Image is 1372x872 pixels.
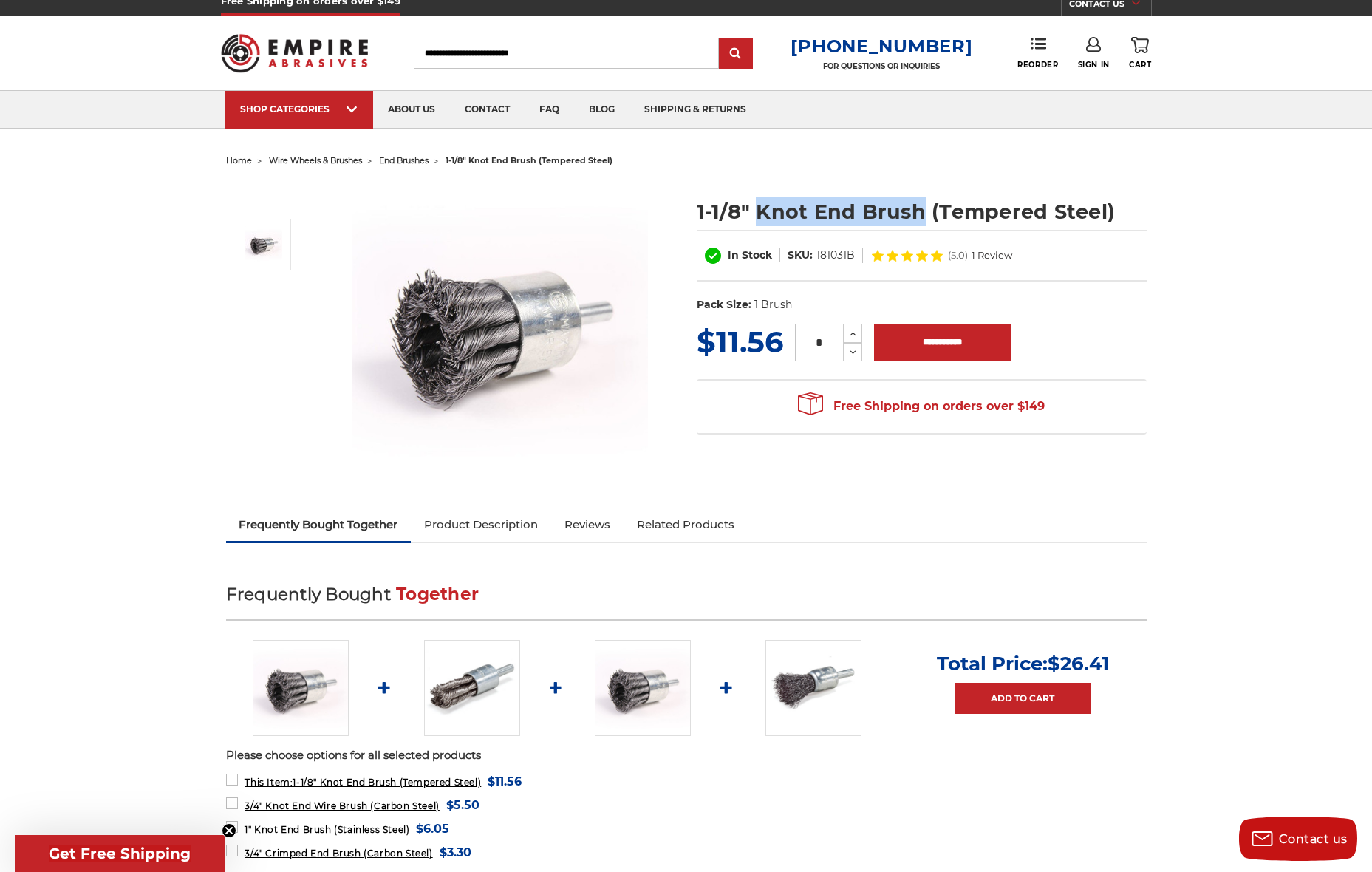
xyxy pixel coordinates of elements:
[446,155,612,166] span: 1-1/8" knot end brush (tempered steel)
[440,842,471,862] span: $3.30
[624,508,748,541] a: Related Products
[816,248,855,263] dd: 181031B
[416,819,449,839] span: $6.05
[955,683,1091,714] a: Add to Cart
[937,652,1109,675] p: Total Price:
[1048,652,1109,675] span: $26.41
[488,771,522,791] span: $11.56
[788,248,813,263] dt: SKU:
[972,251,1012,260] span: 1 Review
[49,845,191,862] span: Get Free Shipping
[1017,37,1058,69] a: Reorder
[221,24,369,82] img: Empire Abrasives
[352,182,648,477] img: Knotted End Brush
[551,508,624,541] a: Reviews
[226,584,391,604] span: Frequently Bought
[226,155,252,166] a: home
[697,197,1147,226] h1: 1-1/8" Knot End Brush (Tempered Steel)
[697,297,751,313] dt: Pack Size:
[245,777,293,788] strong: This Item:
[411,508,551,541] a: Product Description
[1279,832,1348,846] span: Contact us
[269,155,362,166] a: wire wheels & brushes
[396,584,479,604] span: Together
[629,91,761,129] a: shipping & returns
[253,640,349,736] img: Knotted End Brush
[1078,60,1110,69] span: Sign In
[446,795,479,815] span: $5.50
[245,226,282,263] img: Knotted End Brush
[728,248,772,262] span: In Stock
[754,297,792,313] dd: 1 Brush
[1129,37,1151,69] a: Cart
[1017,60,1058,69] span: Reorder
[245,824,409,835] span: 1" Knot End Brush (Stainless Steel)
[373,91,450,129] a: about us
[15,835,225,872] div: Get Free ShippingClose teaser
[525,91,574,129] a: faq
[791,61,972,71] p: FOR QUESTIONS OR INQUIRIES
[791,35,972,57] a: [PHONE_NUMBER]
[245,800,439,811] span: 3/4" Knot End Wire Brush (Carbon Steel)
[697,324,783,360] span: $11.56
[721,39,751,69] input: Submit
[226,508,412,541] a: Frequently Bought Together
[245,848,432,859] span: 3/4" Crimped End Brush (Carbon Steel)
[226,747,1147,764] p: Please choose options for all selected products
[798,392,1045,421] span: Free Shipping on orders over $149
[1239,817,1357,861] button: Contact us
[245,777,481,788] span: 1-1/8" Knot End Brush (Tempered Steel)
[450,91,525,129] a: contact
[948,251,968,260] span: (5.0)
[240,103,358,115] div: SHOP CATEGORIES
[574,91,629,129] a: blog
[1129,60,1151,69] span: Cart
[379,155,429,166] a: end brushes
[222,823,236,838] button: Close teaser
